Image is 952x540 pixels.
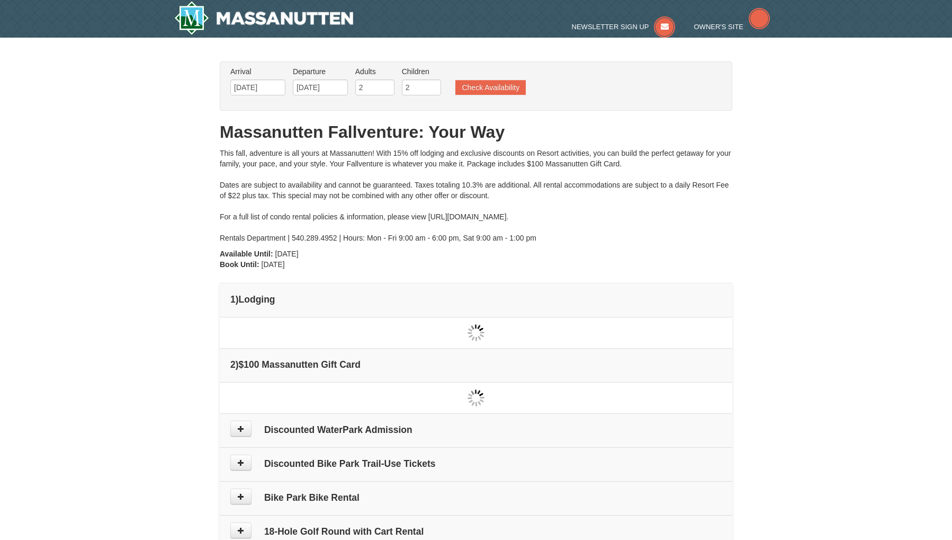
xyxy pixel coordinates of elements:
[455,80,526,95] button: Check Availability
[220,250,273,258] strong: Available Until:
[694,23,770,31] a: Owner's Site
[262,260,285,269] span: [DATE]
[174,1,353,35] img: Massanutten Resort Logo
[572,23,676,31] a: Newsletter Sign Up
[220,148,732,243] div: This fall, adventure is all yours at Massanutten! With 15% off lodging and exclusive discounts on...
[230,526,722,537] h4: 18-Hole Golf Round with Cart Rental
[293,66,348,77] label: Departure
[468,389,484,406] img: wait gif
[572,23,649,31] span: Newsletter Sign Up
[468,324,484,341] img: wait gif
[694,23,744,31] span: Owner's Site
[275,250,299,258] span: [DATE]
[230,458,722,469] h4: Discounted Bike Park Trail-Use Tickets
[230,66,285,77] label: Arrival
[402,66,441,77] label: Children
[220,260,259,269] strong: Book Until:
[355,66,394,77] label: Adults
[174,1,353,35] a: Massanutten Resort
[230,359,722,370] h4: 2 $100 Massanutten Gift Card
[230,294,722,305] h4: 1 Lodging
[220,121,732,143] h1: Massanutten Fallventure: Your Way
[236,359,239,370] span: )
[236,294,239,305] span: )
[230,492,722,503] h4: Bike Park Bike Rental
[230,424,722,435] h4: Discounted WaterPark Admission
